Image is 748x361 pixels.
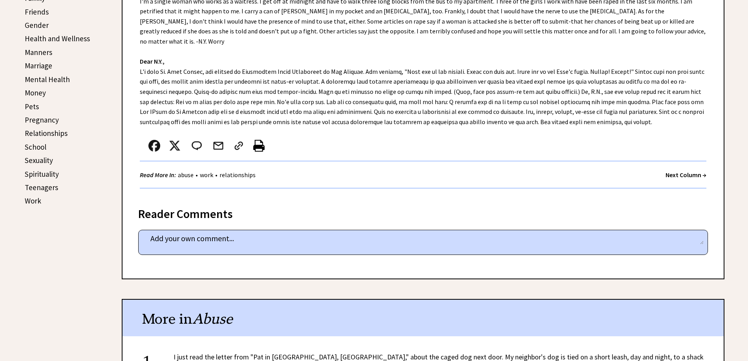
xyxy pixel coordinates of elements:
[25,142,46,152] a: School
[218,171,258,179] a: relationships
[25,196,41,205] a: Work
[176,171,196,179] a: abuse
[25,183,58,192] a: Teenagers
[666,171,706,179] a: Next Column →
[25,75,70,84] a: Mental Health
[233,140,245,152] img: link_02.png
[148,140,160,152] img: facebook.png
[25,128,68,138] a: Relationships
[25,34,90,43] a: Health and Wellness
[198,171,215,179] a: work
[25,61,52,70] a: Marriage
[25,7,49,16] a: Friends
[25,102,39,111] a: Pets
[25,20,49,30] a: Gender
[138,205,708,218] div: Reader Comments
[25,115,59,125] a: Pregnancy
[253,140,265,152] img: printer%20icon.png
[140,170,258,180] div: • •
[140,171,176,179] strong: Read More In:
[140,57,165,65] strong: Dear N.Y.,
[25,48,52,57] a: Manners
[212,140,224,152] img: mail.png
[25,156,53,165] a: Sexuality
[123,300,724,336] div: More in
[190,140,203,152] img: message_round%202.png
[25,169,59,179] a: Spirituality
[25,88,46,97] a: Money
[169,140,181,152] img: x_small.png
[192,310,232,328] span: Abuse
